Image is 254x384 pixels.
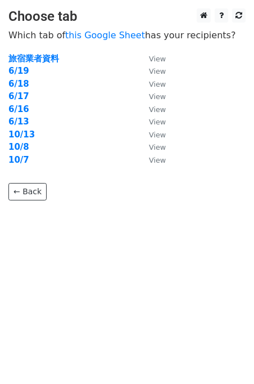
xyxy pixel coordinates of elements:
a: 旅宿業者資料 [8,53,59,64]
small: View [149,55,166,63]
a: this Google Sheet [65,30,145,41]
a: View [138,130,166,140]
small: View [149,156,166,164]
a: ← Back [8,183,47,200]
a: View [138,142,166,152]
a: View [138,66,166,76]
a: View [138,117,166,127]
a: 6/13 [8,117,29,127]
a: 6/19 [8,66,29,76]
a: View [138,104,166,114]
small: View [149,67,166,75]
a: View [138,53,166,64]
a: 10/8 [8,142,29,152]
a: View [138,155,166,165]
h3: Choose tab [8,8,246,25]
small: View [149,131,166,139]
a: 10/13 [8,130,35,140]
a: 10/7 [8,155,29,165]
a: 6/18 [8,79,29,89]
small: View [149,105,166,114]
a: 6/17 [8,91,29,101]
p: Which tab of has your recipients? [8,29,246,41]
small: View [149,118,166,126]
a: View [138,79,166,89]
small: View [149,80,166,88]
small: View [149,92,166,101]
a: 6/16 [8,104,29,114]
small: View [149,143,166,151]
a: View [138,91,166,101]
